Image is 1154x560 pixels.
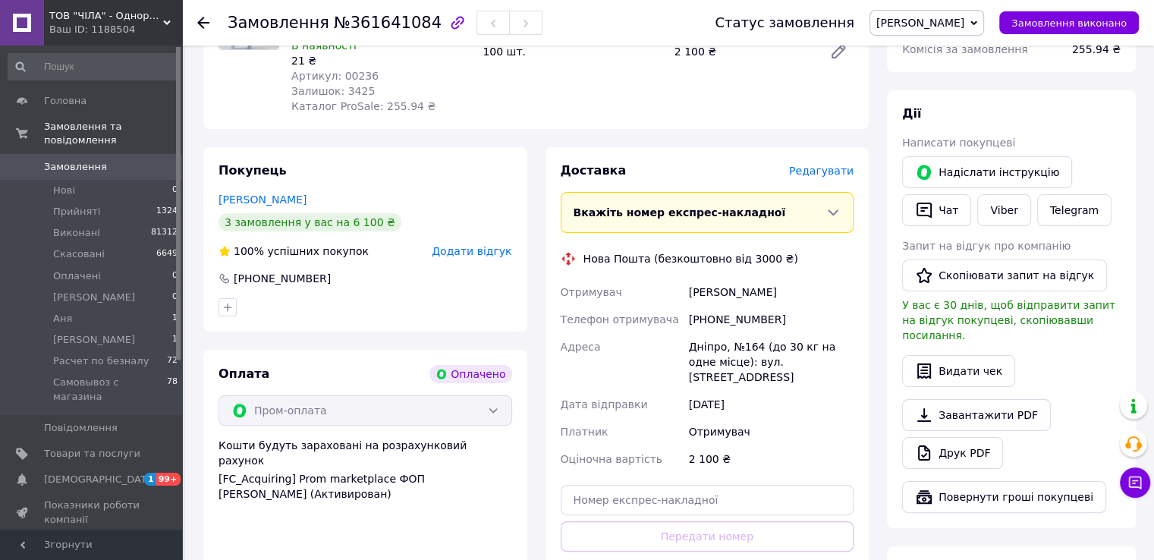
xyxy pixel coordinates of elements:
span: 72 [167,354,178,368]
div: [PERSON_NAME] [686,278,857,306]
span: Покупець [219,163,287,178]
a: Друк PDF [902,437,1003,469]
div: 2 100 ₴ [686,445,857,473]
span: Дії [902,106,921,121]
div: успішних покупок [219,244,369,259]
input: Номер експрес-накладної [561,485,854,515]
span: Расчет по безналу [53,354,149,368]
span: Повідомлення [44,421,118,435]
span: Оплачені [53,269,101,283]
a: Telegram [1037,194,1112,226]
button: Видати чек [902,355,1015,387]
div: [PHONE_NUMBER] [232,271,332,286]
span: 81312 [151,226,178,240]
button: Чат з покупцем [1120,467,1150,498]
span: [PERSON_NAME] [53,291,135,304]
span: Додати відгук [432,245,511,257]
div: Статус замовлення [715,15,854,30]
span: Написати покупцеві [902,137,1015,149]
a: Viber [977,194,1030,226]
span: №361641084 [334,14,442,32]
a: Завантажити PDF [902,399,1051,431]
a: Редагувати [823,36,854,67]
span: Запит на відгук про компанію [902,240,1071,252]
span: 99+ [156,473,181,486]
div: [PHONE_NUMBER] [686,306,857,333]
span: 78 [167,376,178,403]
span: Замовлення виконано [1011,17,1127,29]
span: Товари та послуги [44,447,140,461]
span: Оціночна вартість [561,453,662,465]
button: Скопіювати запит на відгук [902,260,1107,291]
span: Каталог ProSale: 255.94 ₴ [291,100,436,112]
span: Замовлення та повідомлення [44,120,182,147]
input: Пошук [8,53,179,80]
div: [DATE] [686,391,857,418]
span: 1 [144,473,156,486]
button: Замовлення виконано [999,11,1139,34]
div: 2 100 ₴ [668,41,817,62]
span: Залишок: 3425 [291,85,375,97]
span: Телефон отримувача [561,313,679,326]
div: Отримувач [686,418,857,445]
span: Оплата [219,367,269,381]
span: У вас є 30 днів, щоб відправити запит на відгук покупцеві, скопіювавши посилання. [902,299,1115,341]
span: [PERSON_NAME] [53,333,135,347]
div: Нова Пошта (безкоштовно від 3000 ₴) [580,251,802,266]
span: 255.94 ₴ [1072,43,1121,55]
span: Аня [53,312,72,326]
span: Платник [561,426,608,438]
span: 0 [172,269,178,283]
div: [FC_Acquiring] Prom marketplace ФОП [PERSON_NAME] (Активирован) [219,471,512,502]
span: Дата відправки [561,398,648,411]
a: [PERSON_NAME] [219,193,307,206]
span: Артикул: 00236 [291,70,379,82]
span: 0 [172,291,178,304]
span: Прийняті [53,205,100,219]
span: ТОВ "ЧІЛА" - Одноразова продукція [49,9,163,23]
span: 6649 [156,247,178,261]
span: Нові [53,184,75,197]
span: Замовлення [44,160,107,174]
div: 21 ₴ [291,53,470,68]
span: 1 [172,312,178,326]
span: Редагувати [789,165,854,177]
span: В наявності [291,39,357,52]
span: [PERSON_NAME] [876,17,964,29]
span: Скасовані [53,247,105,261]
button: Повернути гроші покупцеві [902,481,1106,513]
span: [DEMOGRAPHIC_DATA] [44,473,156,486]
span: 1 [172,333,178,347]
div: Повернутися назад [197,15,209,30]
span: Головна [44,94,86,108]
span: 1324 [156,205,178,219]
span: Доставка [561,163,627,178]
span: Замовлення [228,14,329,32]
button: Надіслати інструкцію [902,156,1072,188]
div: Оплачено [429,365,511,383]
div: 3 замовлення у вас на 6 100 ₴ [219,213,401,231]
span: Виконані [53,226,100,240]
div: Ваш ID: 1188504 [49,23,182,36]
div: 100 шт. [476,41,668,62]
span: 100% [234,245,264,257]
button: Чат [902,194,971,226]
div: Дніпро, №164 (до 30 кг на одне місце): вул. [STREET_ADDRESS] [686,333,857,391]
span: Адреса [561,341,601,353]
span: Комісія за замовлення [902,43,1028,55]
div: Кошти будуть зараховані на розрахунковий рахунок [219,438,512,502]
span: Отримувач [561,286,622,298]
span: Вкажіть номер експрес-накладної [574,206,786,219]
span: 0 [172,184,178,197]
span: Самовывоз с магазина [53,376,167,403]
span: Показники роботи компанії [44,499,140,526]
